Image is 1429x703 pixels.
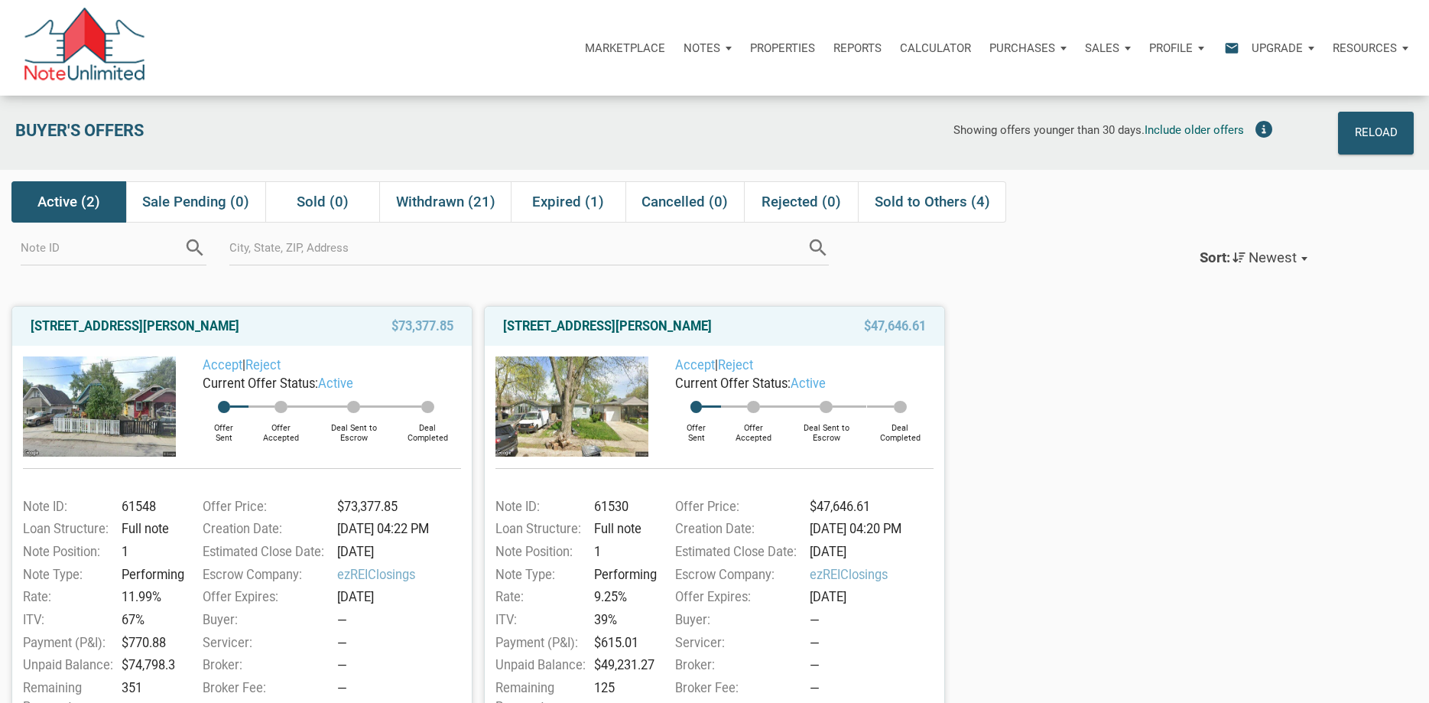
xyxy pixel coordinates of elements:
[625,181,744,222] div: Cancelled (0)
[875,193,990,211] span: Sold to Others (4)
[989,41,1055,55] p: Purchases
[203,358,242,373] a: Accept
[116,588,183,607] div: 11.99%
[675,376,791,391] span: Current Offer Status:
[810,611,941,630] div: —
[675,358,715,373] a: Accept
[667,588,804,607] div: Offer Expires:
[126,181,265,222] div: Sale Pending (0)
[1184,238,1323,279] button: Sort:Newest
[195,520,332,539] div: Creation Date:
[1145,123,1244,137] span: Include older offers
[1354,120,1397,145] div: Reload
[900,41,971,55] p: Calculator
[674,25,741,71] button: Notes
[15,520,116,539] div: Loan Structure:
[195,656,332,675] div: Broker:
[1249,249,1297,266] span: Newest
[229,231,806,265] input: City, State, ZIP, Address
[589,611,656,630] div: 39%
[116,566,183,585] div: Performing
[786,413,866,444] div: Deal Sent to Escrow
[195,634,332,653] div: Servicer:
[31,317,239,336] a: [STREET_ADDRESS][PERSON_NAME]
[750,41,815,55] p: Properties
[15,588,116,607] div: Rate:
[762,193,841,211] span: Rejected (0)
[804,520,941,539] div: [DATE] 04:20 PM
[488,611,589,630] div: ITV:
[332,498,469,517] div: $73,377.85
[667,611,804,630] div: Buyer:
[195,588,332,607] div: Offer Expires:
[332,543,469,562] div: [DATE]
[488,566,589,585] div: Note Type:
[488,543,589,562] div: Note Position:
[675,358,753,373] span: |
[195,566,332,585] div: Escrow Company:
[248,413,313,444] div: Offer Accepted
[142,193,249,211] span: Sale Pending (0)
[589,498,656,517] div: 61530
[1338,112,1414,155] button: Reload
[864,317,926,336] span: $47,646.61
[810,566,941,585] span: ezREIClosings
[891,25,980,71] a: Calculator
[332,520,469,539] div: [DATE] 04:22 PM
[589,588,656,607] div: 9.25%
[23,356,177,457] img: 576834
[488,588,589,607] div: Rate:
[15,498,116,517] div: Note ID:
[1213,25,1242,71] button: email
[15,566,116,585] div: Note Type:
[1242,25,1323,71] button: Upgrade
[203,358,281,373] span: |
[807,236,830,259] i: search
[1140,25,1213,71] button: Profile
[391,317,453,336] span: $73,377.85
[741,25,824,71] a: Properties
[804,498,941,517] div: $47,646.61
[8,112,432,155] div: Buyer's Offers
[396,193,495,211] span: Withdrawn (21)
[15,611,116,630] div: ITV:
[297,193,349,211] span: Sold (0)
[721,413,786,444] div: Offer Accepted
[195,498,332,517] div: Offer Price:
[116,634,183,653] div: $770.88
[589,656,656,675] div: $49,231.27
[980,25,1076,71] a: Purchases
[589,520,656,539] div: Full note
[589,543,656,562] div: 1
[1223,39,1241,57] i: email
[265,181,380,222] div: Sold (0)
[532,193,604,211] span: Expired (1)
[116,498,183,517] div: 61548
[195,543,332,562] div: Estimated Close Date:
[804,543,941,562] div: [DATE]
[858,181,1006,222] div: Sold to Others (4)
[1076,25,1140,71] a: Sales
[379,181,511,222] div: Withdrawn (21)
[1085,41,1119,55] p: Sales
[37,193,100,211] span: Active (2)
[810,634,941,653] div: —
[488,634,589,653] div: Payment (P&I):
[495,356,649,457] img: 575873
[867,413,934,444] div: Deal Completed
[313,413,394,444] div: Deal Sent to Escrow
[116,543,183,562] div: 1
[667,498,804,517] div: Offer Price:
[953,123,1145,137] span: Showing offers younger than 30 days.
[833,41,882,55] p: Reports
[1333,41,1397,55] p: Resources
[804,588,941,607] div: [DATE]
[488,498,589,517] div: Note ID:
[718,358,753,373] a: Reject
[1149,41,1193,55] p: Profile
[15,656,116,675] div: Unpaid Balance:
[1252,41,1303,55] p: Upgrade
[684,41,720,55] p: Notes
[337,566,469,585] span: ezREIClosings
